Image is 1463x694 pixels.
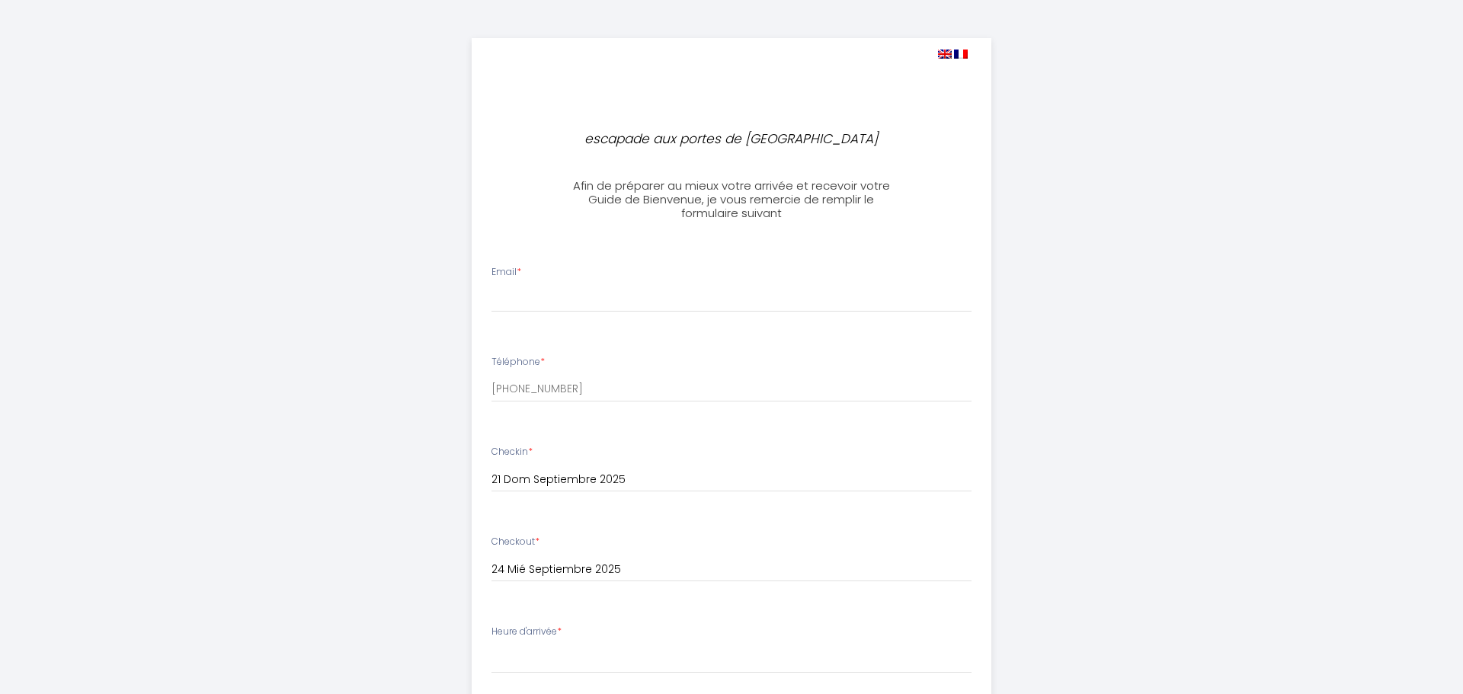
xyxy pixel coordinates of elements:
label: Téléphone [491,355,545,369]
img: en.png [938,50,952,59]
label: Checkout [491,535,539,549]
img: fr.png [954,50,968,59]
label: Email [491,265,521,280]
p: escapade aux portes de [GEOGRAPHIC_DATA] [568,129,895,149]
h3: Afin de préparer au mieux votre arrivée et recevoir votre Guide de Bienvenue, je vous remercie de... [562,179,901,220]
label: Heure d'arrivée [491,625,562,639]
label: Checkin [491,445,533,459]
